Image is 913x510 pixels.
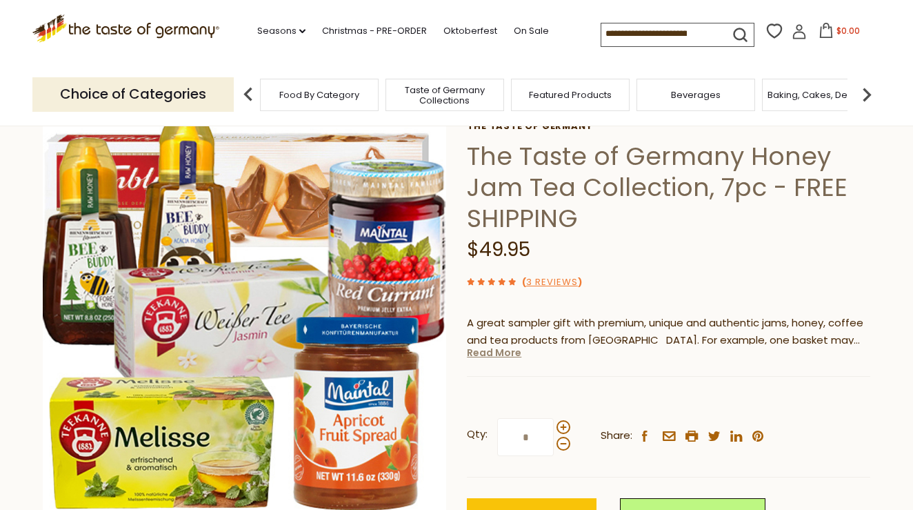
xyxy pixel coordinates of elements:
a: Oktoberfest [443,23,497,39]
span: ( ) [522,275,582,288]
a: Christmas - PRE-ORDER [322,23,427,39]
a: Featured Products [529,90,612,100]
input: Qty: [497,418,554,456]
a: 3 Reviews [526,275,578,290]
strong: Qty: [467,426,488,443]
a: Taste of Germany Collections [390,85,500,106]
a: On Sale [514,23,549,39]
h1: The Taste of Germany Honey Jam Tea Collection, 7pc - FREE SHIPPING [467,141,870,234]
p: A great sampler gift with premium, unique and authentic jams, honey, coffee and tea products from... [467,315,870,349]
p: Choice of Categories [32,77,234,111]
img: next arrow [853,81,881,108]
span: $0.00 [836,25,860,37]
a: Seasons [257,23,305,39]
a: Baking, Cakes, Desserts [767,90,874,100]
a: Read More [467,346,521,360]
a: Food By Category [279,90,359,100]
a: Beverages [671,90,721,100]
span: $49.95 [467,236,530,263]
a: The Taste of Germany [467,121,870,132]
img: previous arrow [234,81,262,108]
button: $0.00 [810,23,868,43]
span: Share: [601,427,632,444]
